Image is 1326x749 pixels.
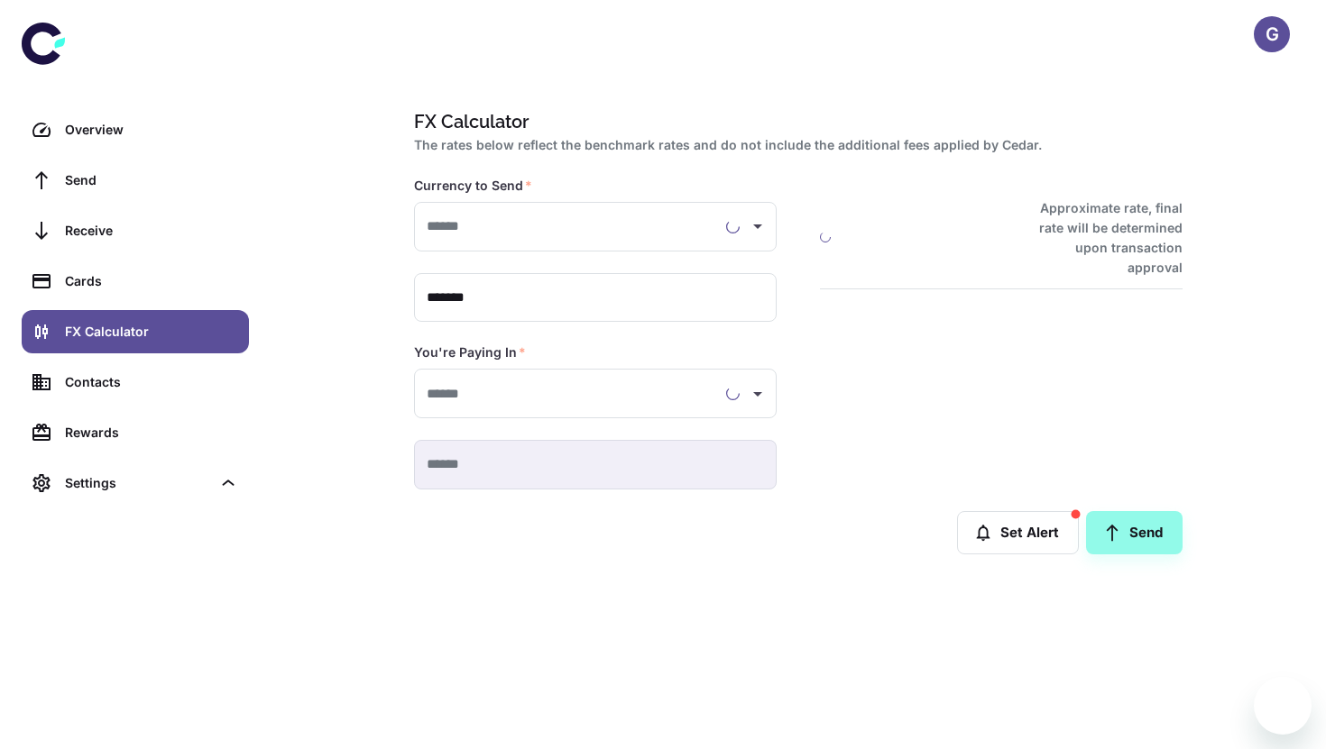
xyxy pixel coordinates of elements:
[22,159,249,202] a: Send
[414,108,1175,135] h1: FX Calculator
[65,120,238,140] div: Overview
[745,381,770,406] button: Open
[65,170,238,190] div: Send
[745,214,770,239] button: Open
[1254,677,1312,735] iframe: Button to launch messaging window
[22,209,249,252] a: Receive
[65,423,238,443] div: Rewards
[22,411,249,454] a: Rewards
[22,108,249,151] a: Overview
[65,322,238,342] div: FX Calculator
[22,361,249,404] a: Contacts
[65,473,211,493] div: Settings
[65,221,238,241] div: Receive
[1254,16,1290,52] button: G
[22,461,249,505] div: Settings
[22,260,249,303] a: Cards
[65,372,238,392] div: Contacts
[22,310,249,353] a: FX Calculator
[414,177,532,195] label: Currency to Send
[957,511,1079,554] button: Set Alert
[414,343,526,361] label: You're Paying In
[1086,511,1183,554] a: Send
[1019,198,1183,278] h6: Approximate rate, final rate will be determined upon transaction approval
[65,271,238,291] div: Cards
